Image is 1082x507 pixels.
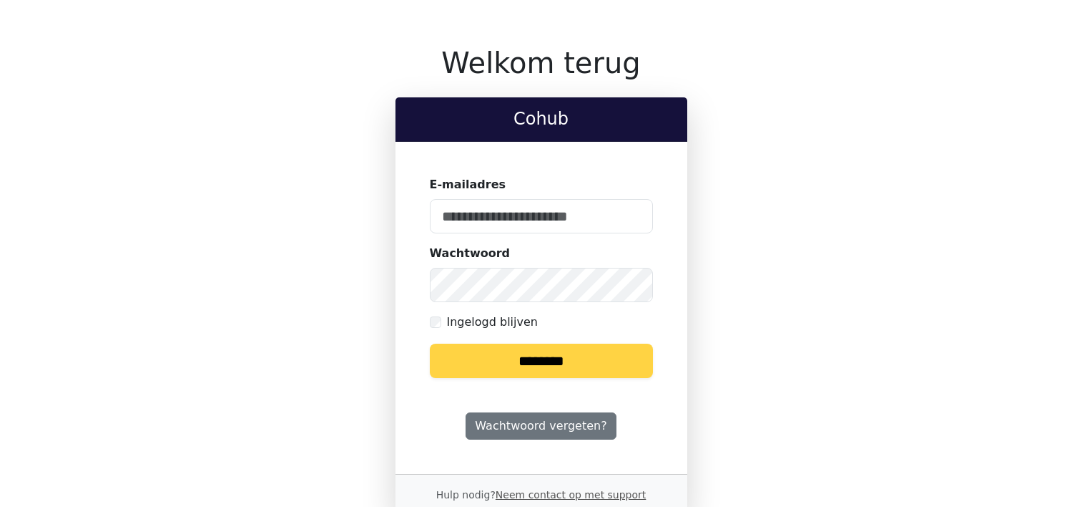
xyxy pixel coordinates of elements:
h2: Cohub [407,109,676,130]
label: E-mailadres [430,176,506,193]
label: Ingelogd blijven [447,314,538,331]
h1: Welkom terug [395,46,687,80]
a: Wachtwoord vergeten? [466,412,616,440]
a: Neem contact op met support [496,489,646,501]
label: Wachtwoord [430,245,511,262]
small: Hulp nodig? [436,489,646,501]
